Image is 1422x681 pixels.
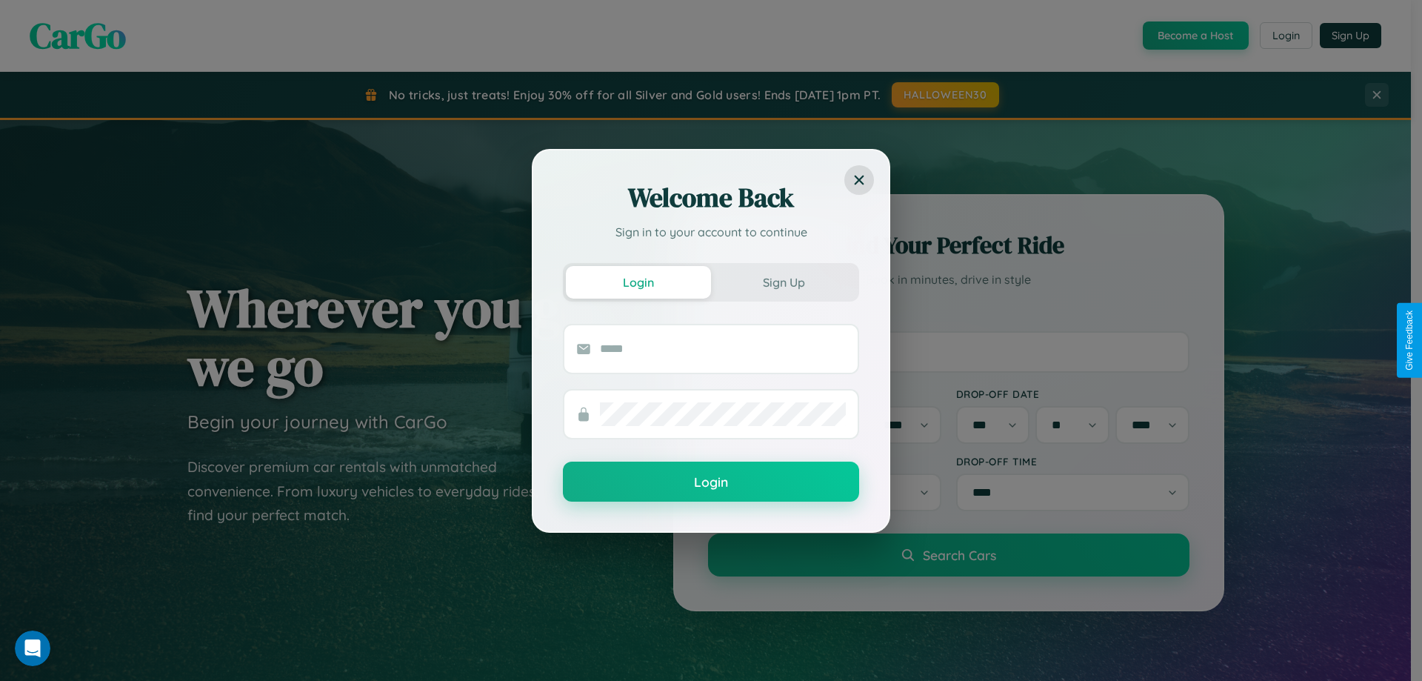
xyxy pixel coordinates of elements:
[1404,310,1415,371] div: Give Feedback
[563,180,859,216] h2: Welcome Back
[711,266,856,299] button: Sign Up
[15,631,50,666] iframe: Intercom live chat
[563,223,859,241] p: Sign in to your account to continue
[566,266,711,299] button: Login
[563,462,859,502] button: Login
